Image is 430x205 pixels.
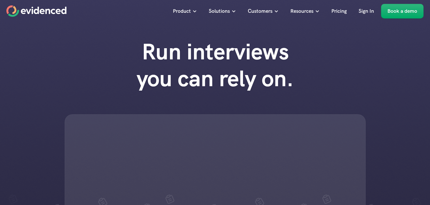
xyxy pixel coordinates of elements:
[387,7,417,15] p: Book a demo
[124,38,306,92] h1: Run interviews you can rely on.
[209,7,230,15] p: Solutions
[6,5,67,17] a: Home
[327,4,352,19] a: Pricing
[290,7,313,15] p: Resources
[354,4,379,19] a: Sign In
[331,7,347,15] p: Pricing
[381,4,424,19] a: Book a demo
[359,7,374,15] p: Sign In
[248,7,272,15] p: Customers
[173,7,191,15] p: Product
